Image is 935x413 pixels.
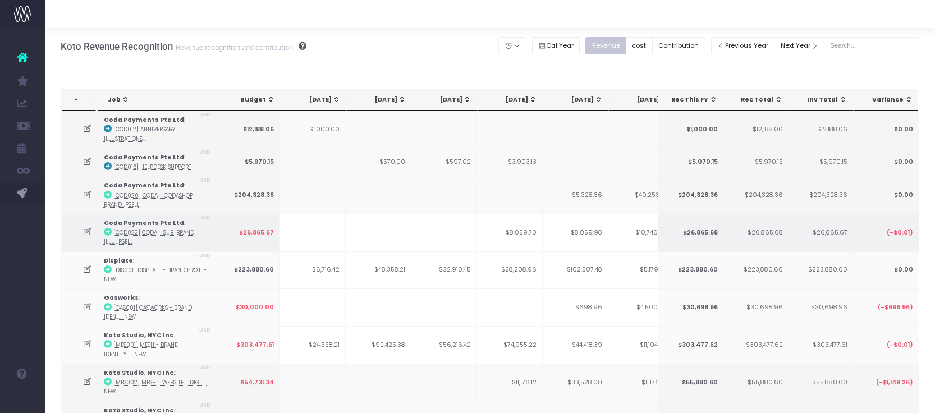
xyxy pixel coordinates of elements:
[787,326,853,364] td: $303,477.61
[585,34,711,57] div: Small button group
[553,95,603,104] div: [DATE]
[199,149,210,157] span: USD
[787,148,853,176] td: $5,970.15
[411,326,477,364] td: $56,216.42
[104,293,139,302] strong: Gasworks
[543,364,608,401] td: $33,528.00
[877,303,913,312] span: (-$698.96)
[723,148,789,176] td: $5,970.15
[853,148,919,176] td: $0.00
[214,111,280,148] td: $12,188.06
[853,89,919,111] th: Variance: activate to sort column ascending
[104,341,178,357] abbr: [MES001] Mesh - Brand Identity - Brand - New
[98,89,217,111] th: Job: activate to sort column ascending
[411,148,477,176] td: $597.02
[723,176,789,214] td: $204,328.36
[609,89,675,111] th: Sep 25: activate to sort column ascending
[104,229,194,245] abbr: [COD022] Coda - Sub-Brand Illustrations - Brand - Upsell
[658,288,723,326] td: $30,698.96
[346,148,411,176] td: $570.00
[104,126,175,142] abbr: [COD012] Anniversary Illustrations
[585,37,626,54] button: Revenue
[411,251,477,289] td: $32,910.45
[886,228,913,237] span: (-$0.01)
[291,95,341,104] div: [DATE]
[787,251,853,289] td: $223,880.60
[723,364,789,401] td: $55,880.60
[658,89,724,111] th: Rec This FY: activate to sort column ascending
[98,326,214,364] td: :
[626,37,653,54] button: cost
[608,176,674,214] td: $40,253.73
[104,379,207,395] abbr: [MES002] Mesh - Website - Digital - New
[668,95,718,104] div: Rec This FY
[658,111,723,148] td: $1,000.00
[478,89,543,111] th: Jul 25: activate to sort column ascending
[477,214,543,251] td: $8,059.70
[853,176,919,214] td: $0.00
[658,176,723,214] td: $204,328.36
[214,176,280,214] td: $204,328.36
[787,111,853,148] td: $12,188.06
[62,89,96,111] th: : activate to sort column descending
[281,89,347,111] th: Apr 25: activate to sort column ascending
[104,331,175,339] strong: Koto Studio, NYC Inc.
[226,95,275,104] div: Budget
[346,251,411,289] td: $48,358.21
[711,37,775,54] button: Previous Year
[608,251,674,289] td: $5,179.08
[723,251,789,289] td: $223,880.60
[734,95,783,104] div: Rec Total
[357,95,406,104] div: [DATE]
[214,288,280,326] td: $30,000.00
[477,326,543,364] td: $74,955.22
[477,251,543,289] td: $28,208.96
[98,251,214,289] td: :
[104,267,207,283] abbr: [DIS001] Displate - Brand Project - Brand - New
[214,148,280,176] td: $5,970.15
[723,89,789,111] th: Rec Total: activate to sort column ascending
[488,95,537,104] div: [DATE]
[886,341,913,350] span: (-$0.01)
[543,214,608,251] td: $8,059.98
[876,378,913,387] span: (-$1,149.26)
[477,364,543,401] td: $11,176.12
[347,89,412,111] th: May 25: activate to sort column ascending
[608,288,674,326] td: $4,500.00
[543,251,608,289] td: $102,507.48
[412,89,478,111] th: Jun 25: activate to sort column ascending
[98,176,214,214] td: :
[61,41,306,52] h3: Koto Revenue Recognition
[774,37,824,54] button: Next Year
[788,89,854,111] th: Inv Total: activate to sort column ascending
[723,326,789,364] td: $303,477.62
[104,256,133,265] strong: Displate
[214,251,280,289] td: $223,880.60
[280,326,346,364] td: $24,358.21
[543,89,609,111] th: Aug 25: activate to sort column ascending
[723,288,789,326] td: $30,698.96
[608,214,674,251] td: $10,746.00
[104,116,184,124] strong: Coda Payments Pte Ltd
[214,214,280,251] td: $26,865.67
[787,288,853,326] td: $30,698.96
[113,163,191,171] abbr: [COD016] Helpdesk Support
[214,326,280,364] td: $303,477.61
[423,95,472,104] div: [DATE]
[98,214,214,251] td: :
[619,95,668,104] div: [DATE]
[652,37,705,54] button: Contribution
[199,327,210,334] span: USD
[798,95,847,104] div: Inv Total
[199,364,210,372] span: USD
[787,364,853,401] td: $55,880.60
[14,391,31,407] img: images/default_profile_image.png
[173,41,293,52] small: Revenue recognition and contribution
[723,214,789,251] td: $26,865.68
[658,251,723,289] td: $223,880.60
[787,214,853,251] td: $26,865.67
[658,148,723,176] td: $5,070.15
[104,192,193,208] abbr: [COD020] Coda - Codashop Brand - Brand - Upsell
[543,176,608,214] td: $5,328.36
[199,111,210,119] span: USD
